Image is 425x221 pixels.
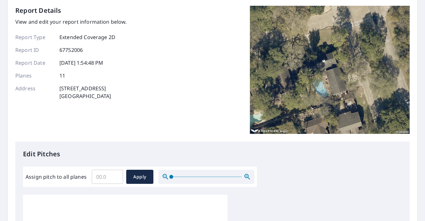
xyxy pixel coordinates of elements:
[92,168,123,186] input: 00.0
[15,85,54,100] p: Address
[59,59,104,67] p: [DATE] 1:54:48 PM
[59,46,83,54] p: 67752006
[15,33,54,41] p: Report Type
[26,173,87,181] label: Assign pitch to all planes
[131,173,148,181] span: Apply
[59,85,111,100] p: [STREET_ADDRESS] [GEOGRAPHIC_DATA]
[59,72,65,79] p: 11
[250,6,410,134] img: Top image
[15,72,54,79] p: Planes
[23,149,402,159] p: Edit Pitches
[15,6,61,15] p: Report Details
[15,46,54,54] p: Report ID
[15,18,127,26] p: View and edit your report information below.
[59,33,115,41] p: Extended Coverage 2D
[126,170,153,184] button: Apply
[15,59,54,67] p: Report Date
